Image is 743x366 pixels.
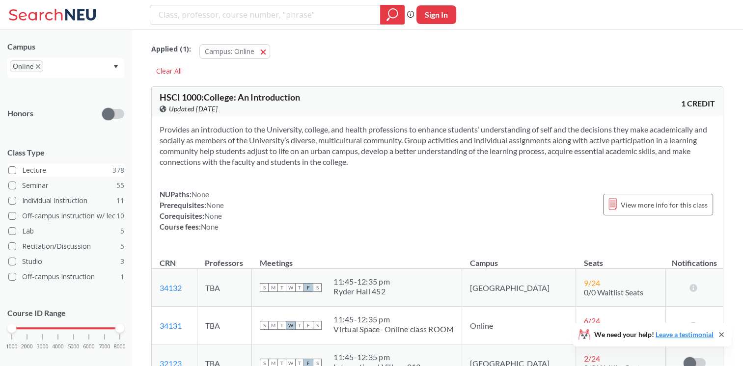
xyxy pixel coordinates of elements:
[206,201,224,209] span: None
[462,307,576,344] td: Online
[252,248,462,269] th: Meetings
[621,199,708,211] span: View more info for this class
[169,104,218,114] span: Updated [DATE]
[584,288,643,297] span: 0/0 Waitlist Seats
[52,344,64,349] span: 4000
[576,248,666,269] th: Seats
[37,344,49,349] span: 3000
[120,256,124,267] span: 3
[681,98,715,109] span: 1 CREDIT
[7,41,124,52] div: Campus
[197,248,252,269] th: Professors
[313,283,322,292] span: S
[8,255,124,268] label: Studio
[260,283,269,292] span: S
[7,108,33,119] p: Honors
[333,352,420,362] div: 11:45 - 12:35 pm
[304,321,313,330] span: F
[8,179,124,192] label: Seminar
[333,324,454,334] div: Virtual Space- Online class ROOM
[8,240,124,253] label: Recitation/Discussion
[160,124,715,167] section: Provides an introduction to the University, college, and health professions to enhance students’ ...
[8,209,124,222] label: Off-campus instruction w/ lec
[113,65,118,69] svg: Dropdown arrow
[333,314,454,324] div: 11:45 - 12:35 pm
[462,248,576,269] th: Campus
[151,64,187,78] div: Clear All
[116,195,124,206] span: 11
[99,344,110,349] span: 7000
[120,241,124,252] span: 5
[416,5,456,24] button: Sign In
[8,194,124,207] label: Individual Instruction
[304,283,313,292] span: F
[295,283,304,292] span: T
[277,283,286,292] span: T
[160,258,176,268] div: CRN
[68,344,80,349] span: 5000
[197,269,252,307] td: TBA
[151,44,191,54] span: Applied ( 1 ):
[333,287,390,296] div: Ryder Hall 452
[386,8,398,22] svg: magnifying glass
[10,60,43,72] span: OnlineX to remove pill
[160,321,182,330] a: 34131
[7,147,124,158] span: Class Type
[205,47,254,56] span: Campus: Online
[199,44,270,59] button: Campus: Online
[584,278,600,288] span: 9 / 24
[584,316,600,325] span: 6 / 24
[21,344,33,349] span: 2000
[116,210,124,221] span: 10
[656,330,714,339] a: Leave a testimonial
[160,283,182,292] a: 34132
[160,92,300,103] span: HSCI 1000 : College: An Introduction
[269,283,277,292] span: M
[594,331,714,338] span: We need your help!
[7,308,124,319] p: Course ID Range
[120,271,124,282] span: 1
[584,354,600,363] span: 2 / 24
[277,321,286,330] span: T
[295,321,304,330] span: T
[192,190,209,199] span: None
[83,344,95,349] span: 6000
[116,180,124,191] span: 55
[462,269,576,307] td: [GEOGRAPHIC_DATA]
[269,321,277,330] span: M
[120,226,124,236] span: 5
[333,277,390,287] div: 11:45 - 12:35 pm
[197,307,252,344] td: TBA
[7,58,124,78] div: OnlineX to remove pillDropdown arrow
[8,270,124,283] label: Off-campus instruction
[286,283,295,292] span: W
[160,189,224,232] div: NUPaths: Prerequisites: Corequisites: Course fees:
[380,5,405,25] div: magnifying glass
[201,222,219,231] span: None
[158,6,373,23] input: Class, professor, course number, "phrase"
[112,165,124,176] span: 378
[204,211,222,220] span: None
[286,321,295,330] span: W
[114,344,126,349] span: 8000
[8,164,124,177] label: Lecture
[313,321,322,330] span: S
[8,225,124,237] label: Lab
[36,64,40,69] svg: X to remove pill
[666,248,723,269] th: Notifications
[6,344,18,349] span: 1000
[260,321,269,330] span: S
